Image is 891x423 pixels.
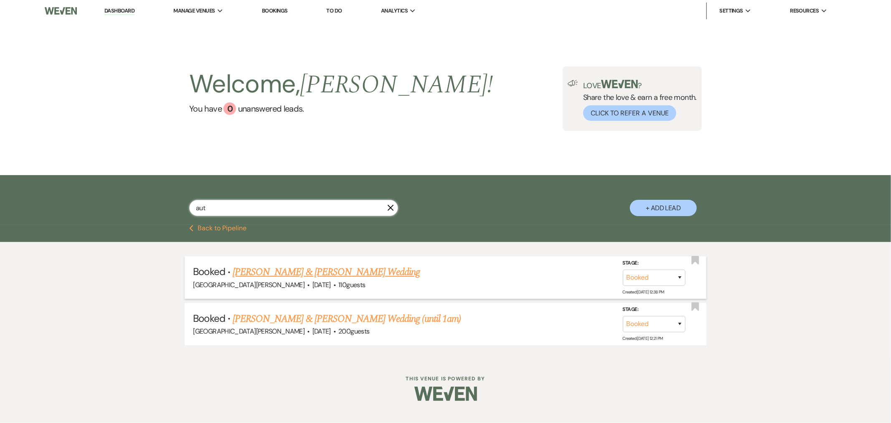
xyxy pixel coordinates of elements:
[623,336,663,341] span: Created: [DATE] 12:21 PM
[189,66,493,102] h2: Welcome,
[193,280,305,289] span: [GEOGRAPHIC_DATA][PERSON_NAME]
[327,7,342,14] a: To Do
[193,327,305,336] span: [GEOGRAPHIC_DATA][PERSON_NAME]
[189,200,398,216] input: Search by name, event date, email address or phone number
[233,311,461,326] a: [PERSON_NAME] & [PERSON_NAME] Wedding (until 1am)
[193,265,225,278] span: Booked
[719,7,743,15] span: Settings
[381,7,408,15] span: Analytics
[568,80,578,87] img: loud-speaker-illustration.svg
[338,280,365,289] span: 110 guests
[630,200,697,216] button: + Add Lead
[623,289,664,294] span: Created: [DATE] 12:38 PM
[583,105,676,121] button: Click to Refer a Venue
[578,80,697,121] div: Share the love & earn a free month.
[338,327,369,336] span: 200 guests
[312,327,331,336] span: [DATE]
[623,259,685,268] label: Stage:
[173,7,215,15] span: Manage Venues
[790,7,819,15] span: Resources
[189,102,493,115] a: You have 0 unanswered leads.
[583,80,697,89] p: Love ?
[233,265,420,280] a: [PERSON_NAME] & [PERSON_NAME] Wedding
[300,66,493,104] span: [PERSON_NAME] !
[223,102,236,115] div: 0
[312,280,331,289] span: [DATE]
[189,225,246,232] button: Back to Pipeline
[45,2,77,20] img: Weven Logo
[262,7,288,14] a: Bookings
[414,379,477,408] img: Weven Logo
[104,7,135,15] a: Dashboard
[601,80,638,88] img: weven-logo-green.svg
[623,305,685,314] label: Stage:
[193,312,225,325] span: Booked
